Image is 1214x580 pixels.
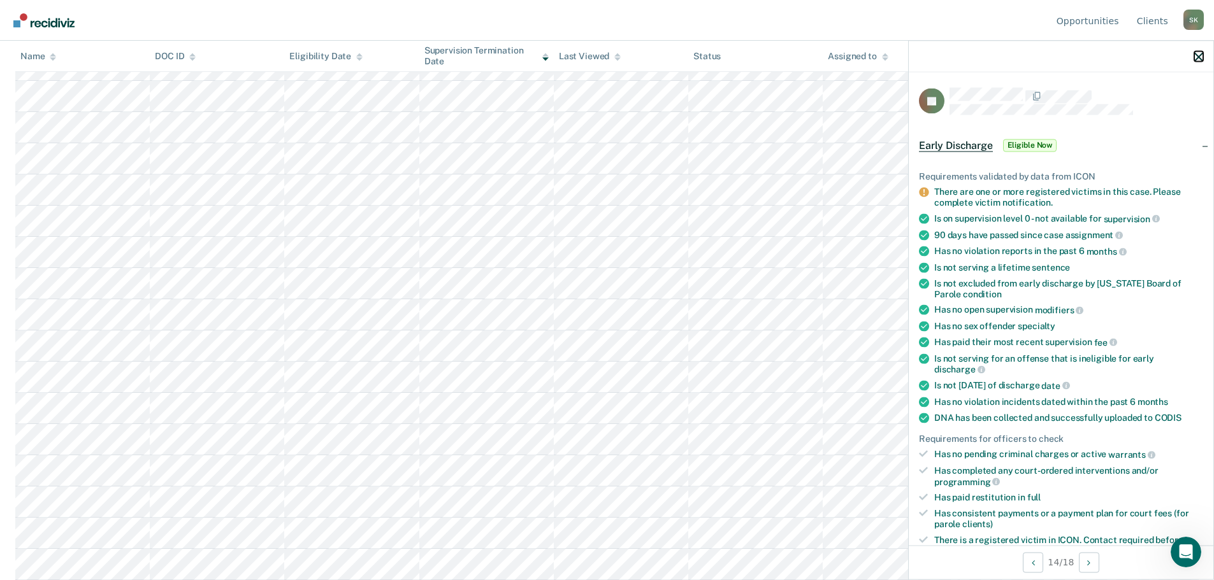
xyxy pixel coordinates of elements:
span: warrants [1108,449,1155,460]
div: Has no violation reports in the past 6 [934,246,1203,257]
span: date [1041,380,1069,390]
span: condition [963,288,1002,299]
span: assignment [1066,230,1123,240]
iframe: Intercom live chat [1171,537,1201,567]
span: full [1027,492,1041,502]
div: Has paid restitution in [934,492,1203,503]
div: Has no open supervision [934,304,1203,316]
span: months [1138,396,1168,406]
span: modifiers [1035,305,1084,315]
div: S K [1183,10,1204,30]
div: 90 days have passed since case [934,229,1203,241]
span: discharge [934,364,985,374]
img: Recidiviz [13,13,75,27]
div: Status [693,51,721,62]
div: Is on supervision level 0 - not available for [934,213,1203,224]
div: Supervision Termination Date [424,45,549,67]
span: supervision [1104,213,1160,223]
div: There is a registered victim in ICON. Contact required before [934,534,1203,556]
span: Early Discharge [919,139,993,152]
span: CODIS [1155,412,1181,422]
div: Has consistent payments or a payment plan for court fees (for parole [934,508,1203,530]
div: Name [20,51,56,62]
div: Is not excluded from early discharge by [US_STATE] Board of Parole [934,278,1203,299]
div: Requirements for officers to check [919,433,1203,444]
button: Previous Opportunity [1023,552,1043,572]
div: Is not serving for an offense that is ineligible for early [934,353,1203,374]
span: specialty [1018,320,1055,330]
button: Profile dropdown button [1183,10,1204,30]
span: clients) [962,518,993,528]
button: Next Opportunity [1079,552,1099,572]
span: programming [934,476,1000,486]
div: Eligibility Date [289,51,363,62]
div: Is not [DATE] of discharge [934,379,1203,391]
div: Has completed any court-ordered interventions and/or [934,465,1203,486]
span: Eligible Now [1003,139,1057,152]
div: Assigned to [828,51,888,62]
div: There are one or more registered victims in this case. Please complete victim notification. [934,187,1203,208]
div: Last Viewed [559,51,621,62]
div: Is not serving a lifetime [934,262,1203,272]
div: DOC ID [155,51,196,62]
span: months [1087,246,1127,256]
div: 14 / 18 [909,545,1213,579]
div: Has no violation incidents dated within the past 6 [934,396,1203,407]
div: Has no pending criminal charges or active [934,449,1203,460]
div: Has paid their most recent supervision [934,336,1203,348]
div: Has no sex offender [934,320,1203,331]
span: sentence [1032,262,1070,272]
div: Requirements validated by data from ICON [919,171,1203,181]
div: Early DischargeEligible Now [909,125,1213,166]
div: DNA has been collected and successfully uploaded to [934,412,1203,423]
span: fee [1094,337,1117,347]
